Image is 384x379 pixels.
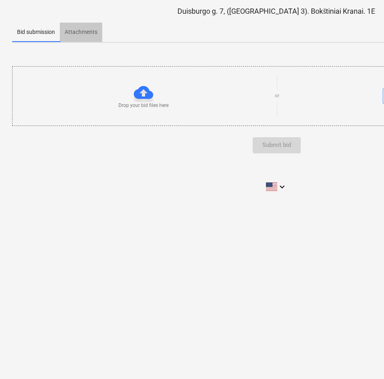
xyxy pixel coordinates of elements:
[17,28,55,36] p: Bid submission
[118,102,169,109] p: Drop your bid files here
[277,182,287,192] i: keyboard_arrow_down
[65,28,97,36] p: Attachments
[275,92,279,99] p: or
